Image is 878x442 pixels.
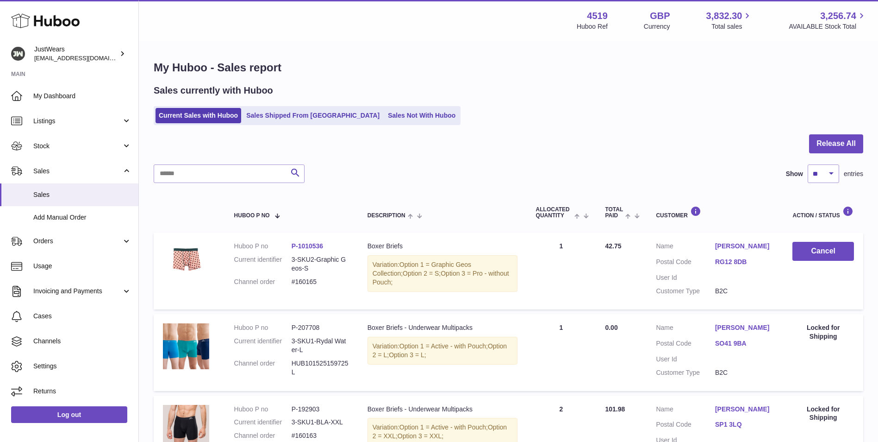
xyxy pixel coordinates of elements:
div: Currency [644,22,670,31]
div: Boxer Briefs [367,242,517,251]
a: [PERSON_NAME] [715,405,774,414]
dt: Name [656,323,715,335]
span: Invoicing and Payments [33,287,122,296]
dd: 3-SKU1-BLA-XXL [292,418,349,427]
span: Listings [33,117,122,126]
dt: Channel order [234,359,292,377]
span: Option 2 = L; [373,342,507,359]
a: [PERSON_NAME] [715,323,774,332]
span: 3,832.30 [706,10,742,22]
img: internalAdmin-4519@internal.huboo.com [11,47,25,61]
a: Sales Shipped From [GEOGRAPHIC_DATA] [243,108,383,123]
span: Huboo P no [234,213,270,219]
span: Option 3 = L; [389,351,426,359]
span: 101.98 [605,405,625,413]
dt: Customer Type [656,287,715,296]
dd: 3-SKU1-Rydal Water-L [292,337,349,354]
dt: Name [656,242,715,253]
dt: Current identifier [234,255,292,273]
a: Log out [11,406,127,423]
dt: Huboo P no [234,405,292,414]
dd: B2C [715,368,774,377]
span: Returns [33,387,131,396]
span: Total sales [711,22,753,31]
td: 1 [527,233,596,309]
a: RG12 8DB [715,258,774,266]
span: AVAILABLE Stock Total [789,22,867,31]
dd: #160165 [292,278,349,286]
h2: Sales currently with Huboo [154,84,273,97]
a: [PERSON_NAME] [715,242,774,251]
span: 3,256.74 [820,10,856,22]
div: Locked for Shipping [792,323,854,341]
div: Variation: [367,255,517,292]
span: Sales [33,190,131,199]
span: Add Manual Order [33,213,131,222]
span: 42.75 [605,242,621,250]
td: 1 [527,314,596,391]
span: Description [367,213,405,219]
dd: P-207708 [292,323,349,332]
span: Total paid [605,207,623,219]
span: Cases [33,312,131,321]
div: Boxer Briefs - Underwear Multipacks [367,405,517,414]
a: 3,256.74 AVAILABLE Stock Total [789,10,867,31]
span: Option 1 = Active - with Pouch; [399,342,488,350]
div: Customer [656,206,774,219]
div: Action / Status [792,206,854,219]
span: [EMAIL_ADDRESS][DOMAIN_NAME] [34,54,136,62]
label: Show [786,170,803,178]
dt: Postal Code [656,339,715,350]
span: Sales [33,167,122,176]
div: Locked for Shipping [792,405,854,423]
dd: HUB101525159725L [292,359,349,377]
dt: Customer Type [656,368,715,377]
dt: Postal Code [656,420,715,431]
strong: 4519 [587,10,608,22]
span: Usage [33,262,131,271]
button: Cancel [792,242,854,261]
span: 0.00 [605,324,617,331]
span: Orders [33,237,122,246]
div: Boxer Briefs - Underwear Multipacks [367,323,517,332]
div: JustWears [34,45,118,63]
span: Channels [33,337,131,346]
img: 45191726759879.JPG [163,242,209,273]
dd: B2C [715,287,774,296]
span: Option 3 = Pro - without Pouch; [373,270,509,286]
div: Variation: [367,337,517,365]
dt: Channel order [234,431,292,440]
a: Sales Not With Huboo [385,108,459,123]
span: Stock [33,142,122,151]
dt: Postal Code [656,258,715,269]
dd: 3-SKU2-Graphic Geos-S [292,255,349,273]
dt: Huboo P no [234,323,292,332]
a: SO41 9BA [715,339,774,348]
span: entries [844,170,863,178]
a: SP1 3LQ [715,420,774,429]
h1: My Huboo - Sales report [154,60,863,75]
span: Option 1 = Active - with Pouch; [399,423,488,431]
span: Settings [33,362,131,371]
a: Current Sales with Huboo [156,108,241,123]
span: Option 3 = XXL; [398,432,443,440]
div: Huboo Ref [577,22,608,31]
dd: P-192903 [292,405,349,414]
a: 3,832.30 Total sales [706,10,753,31]
dt: Channel order [234,278,292,286]
dt: Name [656,405,715,416]
strong: GBP [650,10,670,22]
dt: User Id [656,355,715,364]
span: Option 1 = Graphic Geos Collection; [373,261,471,277]
dt: Huboo P no [234,242,292,251]
img: 45191700664982.png [163,323,209,369]
span: My Dashboard [33,92,131,101]
dt: Current identifier [234,337,292,354]
span: Option 2 = S; [403,270,441,277]
dt: User Id [656,273,715,282]
dt: Current identifier [234,418,292,427]
button: Release All [809,134,863,153]
dd: #160163 [292,431,349,440]
span: ALLOCATED Quantity [536,207,572,219]
a: P-1010536 [292,242,324,250]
